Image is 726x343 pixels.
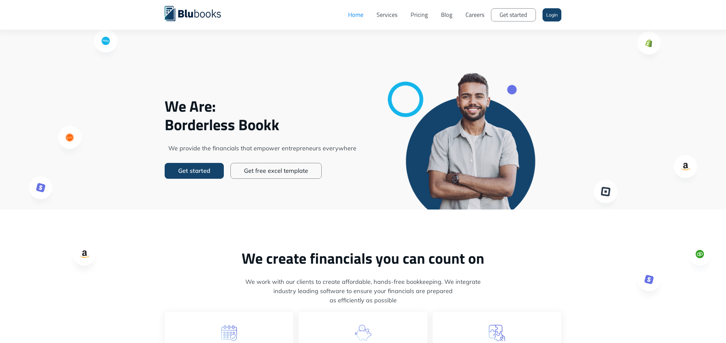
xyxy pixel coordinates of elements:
a: Pricing [404,5,434,25]
a: Services [370,5,404,25]
span: We work with our clients to create affordable, hands-free bookkeeping. We integrate [165,277,561,286]
span: We Are: [165,97,360,115]
a: Careers [459,5,491,25]
a: Get started [491,8,536,21]
a: Blog [434,5,459,25]
h2: We create financials you can count on [165,249,561,267]
a: Login [543,8,561,21]
a: Home [342,5,370,25]
span: as efficiently as possible [165,296,561,305]
a: Get started [165,163,224,179]
a: home [165,5,231,21]
span: We provide the financials that empower entrepreneurs everywhere [165,144,360,153]
a: Get free excel template [230,163,322,179]
span: industry leading software to ensure your financials are prepared [165,286,561,296]
span: Borderless Bookk [165,115,360,134]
